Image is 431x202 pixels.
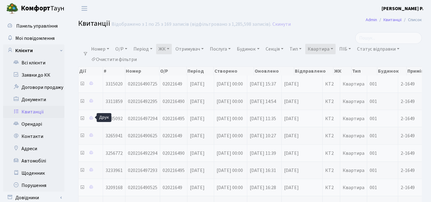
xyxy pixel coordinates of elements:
span: [DATE] 16:28 [250,184,276,191]
a: Мої повідомлення [3,32,64,44]
a: Клієнти [3,44,64,57]
span: [DATE] [284,168,320,173]
span: 020216495 [163,167,185,174]
span: [DATE] 16:31 [250,167,276,174]
th: Відправлено [294,67,333,75]
span: [DATE] [190,81,205,87]
span: [DATE] 00:00 [217,115,243,122]
span: [DATE] [284,82,320,86]
a: ЖК [156,44,172,54]
span: Квартира [343,150,364,157]
span: 3311859 [106,98,123,105]
span: 001 [370,132,377,139]
a: ПІБ [337,44,353,54]
a: Квитанції [383,17,402,23]
span: 020216490 [163,98,185,105]
th: Будинок [377,67,407,75]
span: Мої повідомлення [15,35,55,42]
span: [DATE] [190,167,205,174]
span: Квартира [343,184,364,191]
span: 001 [370,115,377,122]
span: [DATE] 00:00 [217,132,243,139]
span: 020216495 [163,115,185,122]
span: Квартира [343,132,364,139]
span: 020216490 [163,150,185,157]
span: КТ2 [325,116,337,121]
span: 02021649 [163,132,182,139]
a: О/Р [113,44,130,54]
span: [DATE] [284,99,320,104]
span: [DATE] 11:39 [250,150,276,157]
span: КТ2 [325,185,337,190]
span: [DATE] 14:54 [250,98,276,105]
span: Таун [21,3,64,14]
input: Пошук... [355,32,422,44]
span: [DATE] [190,184,205,191]
a: Квартира [305,44,336,54]
span: Квитанції [78,18,110,29]
span: 001 [370,167,377,174]
a: Скинути [272,21,291,27]
th: Дії [79,67,103,75]
span: [DATE] 00:00 [217,184,243,191]
a: Договори продажу [3,81,64,93]
a: Контакти [3,130,64,143]
a: Щоденник [3,167,64,179]
span: [DATE] [284,116,320,121]
span: Квартира [343,167,364,174]
button: Переключити навігацію [77,3,92,13]
li: Список [402,17,422,23]
span: Панель управління [16,23,58,29]
th: Номер [125,67,160,75]
a: Номер [89,44,112,54]
span: [DATE] 00:00 [217,167,243,174]
span: 001 [370,98,377,105]
a: Будинок [234,44,262,54]
span: 020216497294 [128,115,157,122]
a: Квитанції [3,106,64,118]
a: Тип [287,44,304,54]
a: Секція [263,44,286,54]
span: 3285092 [106,115,123,122]
th: # [103,67,125,75]
span: 02021649 [163,184,182,191]
a: Автомобілі [3,155,64,167]
span: [DATE] [284,151,320,156]
span: КТ2 [325,133,337,138]
span: [DATE] [190,132,205,139]
b: [PERSON_NAME] Р. [382,5,424,12]
span: [DATE] 10:27 [250,132,276,139]
span: 3265941 [106,132,123,139]
span: 020216497293 [128,167,157,174]
span: [DATE] [284,133,320,138]
span: [DATE] [190,115,205,122]
a: Отримувач [173,44,206,54]
span: 3233961 [106,167,123,174]
span: 3315020 [106,81,123,87]
th: О/Р [160,67,187,75]
span: 3256772 [106,150,123,157]
a: Документи [3,93,64,106]
th: Період [187,67,214,75]
span: Квартира [343,98,364,105]
span: 001 [370,184,377,191]
span: 020216490625 [128,132,157,139]
span: Квартира [343,81,364,87]
b: Комфорт [21,3,50,13]
th: ЖК [333,67,352,75]
span: 020216490725 [128,81,157,87]
th: Тип [352,67,377,75]
th: Створено [214,67,254,75]
span: [DATE] 15:37 [250,81,276,87]
a: Admin [366,17,377,23]
span: [DATE] 00:00 [217,150,243,157]
a: Послуга [207,44,233,54]
span: 020216492294 [128,150,157,157]
span: [DATE] 11:35 [250,115,276,122]
a: Період [131,44,155,54]
span: Квартира [343,115,364,122]
span: 020216492295 [128,98,157,105]
span: КТ2 [325,99,337,104]
span: КТ2 [325,151,337,156]
a: Всі клієнти [3,57,64,69]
